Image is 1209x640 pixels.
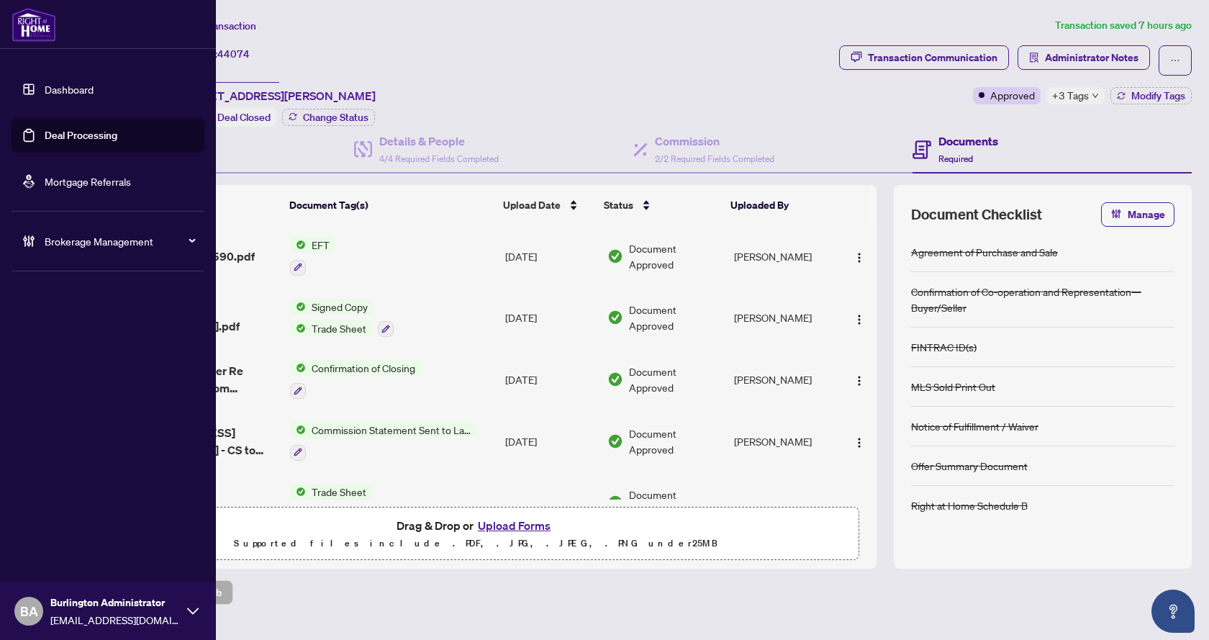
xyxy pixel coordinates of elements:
button: Administrator Notes [1018,45,1150,70]
p: Supported files include .PDF, .JPG, .JPEG, .PNG under 25 MB [101,535,850,552]
img: Logo [853,437,865,449]
button: Status IconSigned CopyStatus IconTrade Sheet [290,299,394,338]
img: Status Icon [290,237,306,253]
a: Dashboard [45,83,94,96]
td: [DATE] [499,225,601,287]
button: Logo [848,491,871,514]
span: Document Approved [629,425,723,457]
button: Logo [848,245,871,268]
article: Transaction saved 7 hours ago [1055,17,1192,34]
span: Change Status [303,112,368,122]
span: Document Approved [629,364,723,395]
span: Modify Tags [1131,91,1185,101]
td: [DATE] [499,472,601,534]
img: Document Status [607,310,623,325]
span: Required [938,153,973,164]
img: Status Icon [290,422,306,438]
span: 4/4 Required Fields Completed [379,153,499,164]
button: Open asap [1151,590,1195,633]
span: Trade Sheet [306,320,372,336]
span: down [1092,92,1099,99]
div: MLS Sold Print Out [911,379,995,395]
div: Notice of Fulfillment / Waiver [911,418,1038,434]
button: Modify Tags [1110,87,1192,104]
button: Logo [848,368,871,391]
span: Trade Sheet [306,484,372,500]
span: solution [1029,53,1039,63]
span: Document Approved [629,302,723,333]
img: Logo [853,252,865,263]
button: Transaction Communication [839,45,1009,70]
div: Offer Summary Document [911,458,1028,474]
span: Approved [990,87,1035,103]
td: [PERSON_NAME] [728,410,841,472]
button: Change Status [282,109,375,126]
button: Manage [1101,202,1174,227]
th: Status [598,185,725,225]
a: Deal Processing [45,129,117,142]
td: [PERSON_NAME] [728,348,841,410]
span: View Transaction [179,19,256,32]
span: 44074 [217,48,250,60]
button: Logo [848,430,871,453]
img: Status Icon [290,360,306,376]
span: Drag & Drop or [397,516,555,535]
img: logo [12,7,56,42]
button: Status IconCommission Statement Sent to Lawyer [290,422,476,461]
span: Document Checklist [911,204,1042,225]
span: 2/2 Required Fields Completed [655,153,774,164]
span: Commission Statement Sent to Lawyer [306,422,476,438]
img: Document Status [607,248,623,264]
td: [PERSON_NAME] [728,287,841,349]
h4: Commission [655,132,774,150]
span: EFT [306,237,335,253]
span: Brokerage Management [45,233,194,249]
div: Agreement of Purchase and Sale [911,244,1058,260]
span: Burlington Administrator [50,595,180,610]
div: Right at Home Schedule B [911,497,1028,513]
td: [PERSON_NAME] [728,225,841,287]
img: Status Icon [290,320,306,336]
span: Status [604,197,633,213]
img: Status Icon [290,484,306,500]
span: Document Approved [629,240,723,272]
button: Logo [848,306,871,329]
span: Confirmation of Closing [306,360,421,376]
a: Mortgage Referrals [45,175,131,188]
img: Document Status [607,371,623,387]
th: Upload Date [497,185,599,225]
img: Logo [853,499,865,510]
span: Document Approved [629,487,723,518]
td: [DATE] [499,287,601,349]
span: ellipsis [1170,55,1180,66]
img: Document Status [607,495,623,510]
img: Document Status [607,433,623,449]
span: Manage [1128,203,1165,226]
span: Upload Date [503,197,561,213]
span: [STREET_ADDRESS][PERSON_NAME] [178,87,376,104]
img: Logo [853,314,865,325]
span: [EMAIL_ADDRESS][DOMAIN_NAME] [50,612,180,628]
img: Status Icon [290,299,306,315]
h4: Documents [938,132,998,150]
th: Uploaded By [725,185,836,225]
span: Deal Closed [217,111,271,124]
span: BA [20,601,38,621]
span: +3 Tags [1052,87,1089,104]
div: Transaction Communication [868,46,997,69]
th: Document Tag(s) [284,185,497,225]
td: [DATE] [499,348,601,410]
button: Upload Forms [474,516,555,535]
div: Confirmation of Co-operation and Representation—Buyer/Seller [911,284,1174,315]
button: Status IconConfirmation of Closing [290,360,421,399]
img: Logo [853,375,865,387]
div: FINTRAC ID(s) [911,339,977,355]
td: [PERSON_NAME] [728,472,841,534]
span: Administrator Notes [1045,46,1138,69]
span: Signed Copy [306,299,373,315]
span: Drag & Drop orUpload FormsSupported files include .PDF, .JPG, .JPEG, .PNG under25MB [93,508,859,561]
button: Status IconTrade Sheet [290,484,372,523]
button: Status IconEFT [290,237,335,276]
td: [DATE] [499,410,601,472]
h4: Details & People [379,132,499,150]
